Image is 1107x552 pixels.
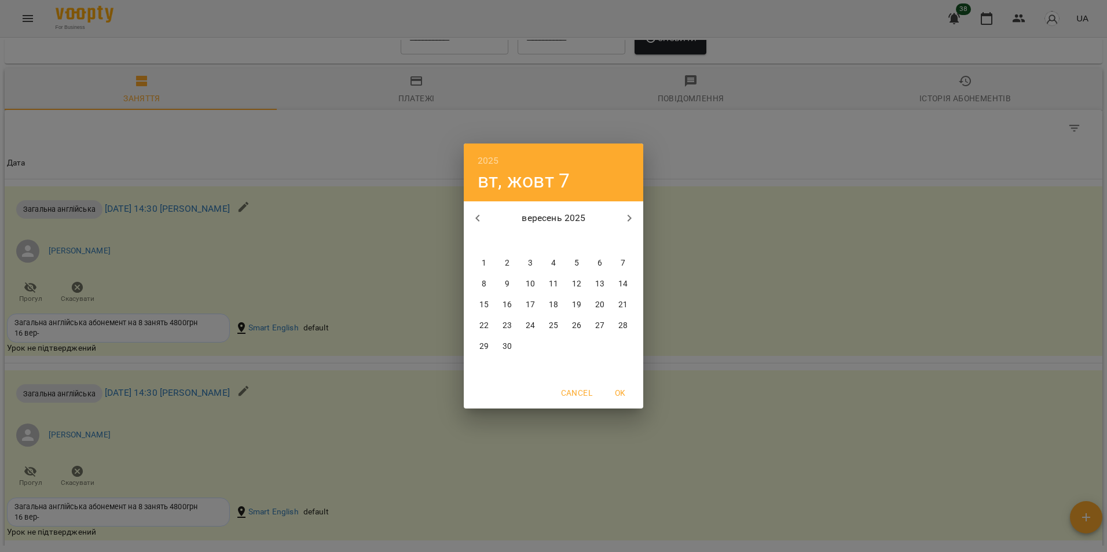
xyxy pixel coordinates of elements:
button: Cancel [556,382,597,403]
span: вт [497,235,518,247]
button: 28 [613,315,633,336]
button: 16 [497,295,518,315]
p: 21 [618,299,628,311]
p: 6 [598,257,602,269]
button: 20 [589,295,610,315]
p: 19 [572,299,581,311]
button: вт, жовт 7 [478,169,570,193]
p: 30 [503,341,512,352]
p: 15 [479,299,489,311]
span: OK [606,386,634,400]
button: 26 [566,315,587,336]
button: 9 [497,274,518,295]
p: 5 [574,257,579,269]
p: 7 [621,257,625,269]
button: 12 [566,274,587,295]
p: 28 [618,320,628,332]
button: 2 [497,253,518,274]
button: 6 [589,253,610,274]
p: 9 [505,278,509,290]
p: 16 [503,299,512,311]
p: вересень 2025 [492,211,616,225]
button: 21 [613,295,633,315]
p: 12 [572,278,581,290]
button: 18 [543,295,564,315]
p: 27 [595,320,604,332]
button: 23 [497,315,518,336]
p: 18 [549,299,558,311]
p: 20 [595,299,604,311]
p: 1 [482,257,486,269]
button: 13 [589,274,610,295]
button: 29 [474,336,494,357]
button: 11 [543,274,564,295]
button: 3 [520,253,541,274]
button: 10 [520,274,541,295]
p: 13 [595,278,604,290]
p: 4 [551,257,556,269]
button: 15 [474,295,494,315]
p: 17 [526,299,535,311]
button: 19 [566,295,587,315]
span: Cancel [561,386,592,400]
button: 24 [520,315,541,336]
p: 14 [618,278,628,290]
button: 22 [474,315,494,336]
p: 11 [549,278,558,290]
span: чт [543,235,564,247]
button: 1 [474,253,494,274]
p: 24 [526,320,535,332]
span: ср [520,235,541,247]
p: 2 [505,257,509,269]
p: 29 [479,341,489,352]
button: 8 [474,274,494,295]
p: 23 [503,320,512,332]
button: 2025 [478,153,499,169]
span: сб [589,235,610,247]
button: 7 [613,253,633,274]
button: 27 [589,315,610,336]
span: нд [613,235,633,247]
button: 17 [520,295,541,315]
p: 3 [528,257,533,269]
span: пн [474,235,494,247]
p: 22 [479,320,489,332]
button: 30 [497,336,518,357]
button: 14 [613,274,633,295]
p: 25 [549,320,558,332]
p: 8 [482,278,486,290]
button: 4 [543,253,564,274]
button: 25 [543,315,564,336]
button: 5 [566,253,587,274]
button: OK [602,382,639,403]
span: пт [566,235,587,247]
p: 26 [572,320,581,332]
p: 10 [526,278,535,290]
